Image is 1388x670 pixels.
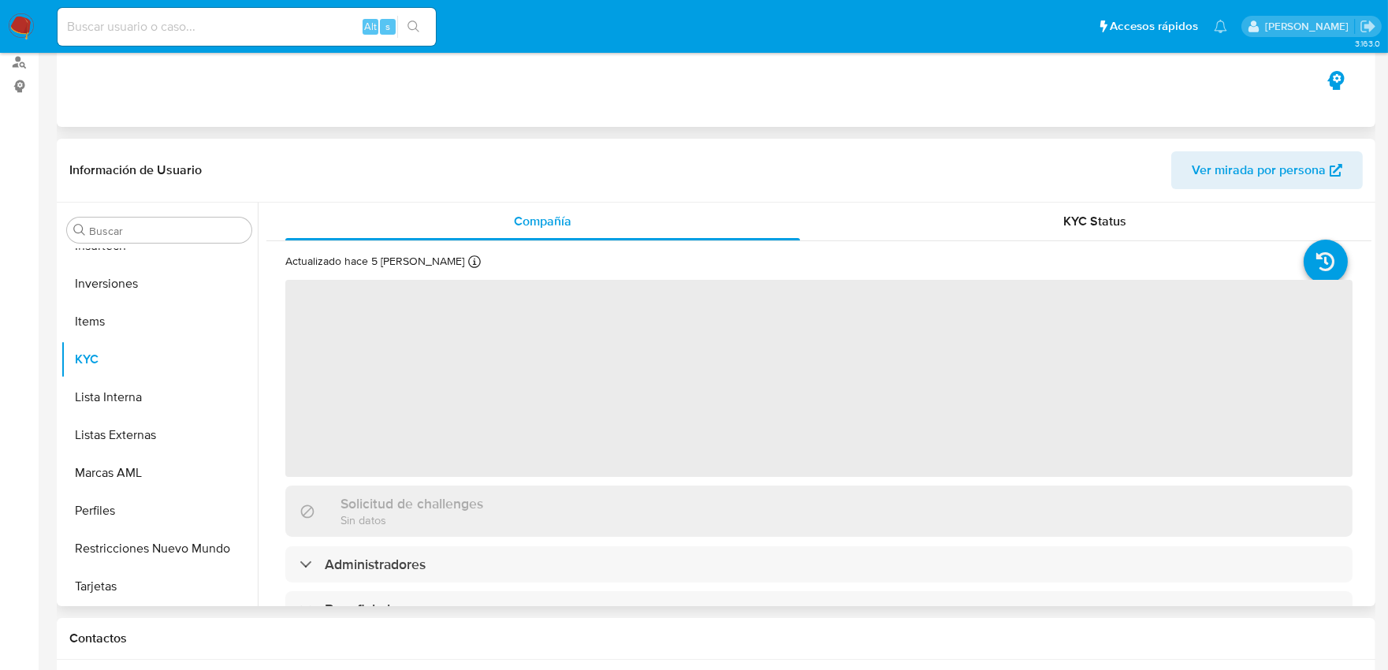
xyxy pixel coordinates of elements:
[340,512,483,527] p: Sin datos
[285,546,1353,583] div: Administradores
[1355,37,1380,50] span: 3.163.0
[285,280,1353,477] span: ‌
[364,19,377,34] span: Alt
[61,492,258,530] button: Perfiles
[1360,18,1376,35] a: Salir
[285,486,1353,537] div: Solicitud de challengesSin datos
[61,378,258,416] button: Lista Interna
[385,19,390,34] span: s
[61,454,258,492] button: Marcas AML
[1192,151,1326,189] span: Ver mirada por persona
[325,556,426,573] h3: Administradores
[61,568,258,605] button: Tarjetas
[1265,19,1354,34] p: sandra.chabay@mercadolibre.com
[61,265,258,303] button: Inversiones
[58,17,436,37] input: Buscar usuario o caso...
[73,224,86,236] button: Buscar
[340,495,483,512] h3: Solicitud de challenges
[61,341,258,378] button: KYC
[61,530,258,568] button: Restricciones Nuevo Mundo
[325,601,404,618] h3: Beneficiarios
[69,162,202,178] h1: Información de Usuario
[1214,20,1227,33] a: Notificaciones
[397,16,430,38] button: search-icon
[89,224,245,238] input: Buscar
[61,303,258,341] button: Items
[69,631,1363,646] h1: Contactos
[285,254,464,269] p: Actualizado hace 5 [PERSON_NAME]
[61,416,258,454] button: Listas Externas
[285,591,1353,627] div: Beneficiarios
[1171,151,1363,189] button: Ver mirada por persona
[1064,212,1127,230] span: KYC Status
[1110,18,1198,35] span: Accesos rápidos
[514,212,571,230] span: Compañía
